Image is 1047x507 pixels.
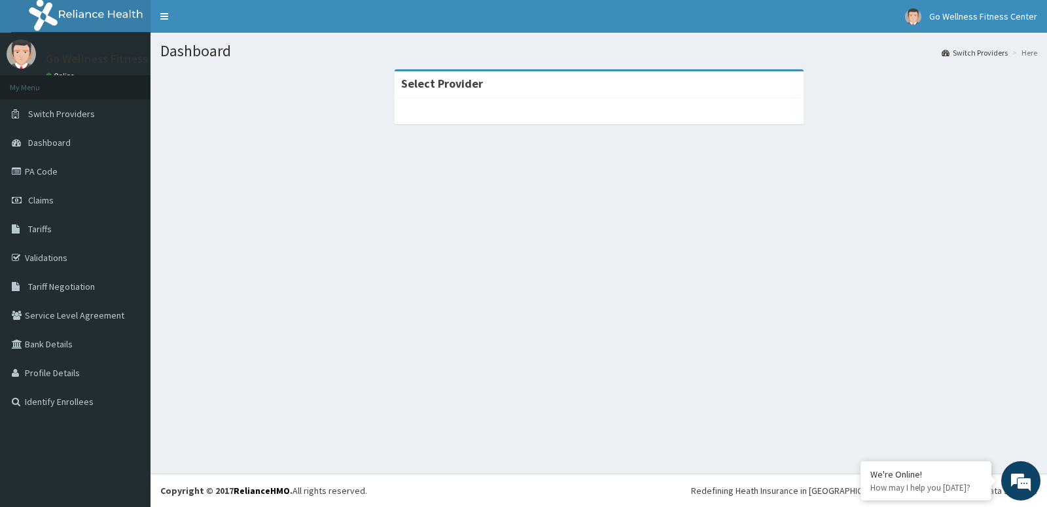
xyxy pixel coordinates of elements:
[942,47,1008,58] a: Switch Providers
[160,43,1037,60] h1: Dashboard
[7,39,36,69] img: User Image
[28,108,95,120] span: Switch Providers
[28,223,52,235] span: Tariffs
[28,137,71,149] span: Dashboard
[1009,47,1037,58] li: Here
[151,474,1047,507] footer: All rights reserved.
[46,53,186,65] p: Go Wellness Fitness Center
[234,485,290,497] a: RelianceHMO
[401,76,483,91] strong: Select Provider
[691,484,1037,497] div: Redefining Heath Insurance in [GEOGRAPHIC_DATA] using Telemedicine and Data Science!
[905,9,921,25] img: User Image
[160,485,293,497] strong: Copyright © 2017 .
[28,194,54,206] span: Claims
[870,482,982,493] p: How may I help you today?
[46,71,77,80] a: Online
[929,10,1037,22] span: Go Wellness Fitness Center
[870,468,982,480] div: We're Online!
[28,281,95,292] span: Tariff Negotiation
